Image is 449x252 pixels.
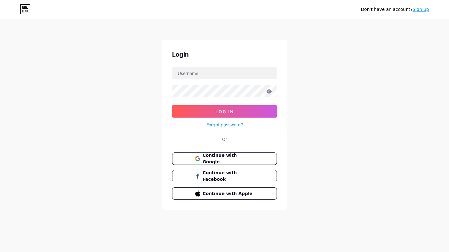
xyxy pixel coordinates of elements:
[172,50,277,59] div: Login
[172,67,277,79] input: Username
[172,105,277,118] button: Log In
[206,121,243,128] a: Forgot password?
[215,109,234,114] span: Log In
[172,170,277,182] button: Continue with Facebook
[222,136,227,142] div: Or
[203,170,254,183] span: Continue with Facebook
[361,6,429,13] div: Don't have an account?
[172,152,277,165] button: Continue with Google
[172,187,277,200] button: Continue with Apple
[203,190,254,197] span: Continue with Apple
[413,7,429,12] a: Sign up
[203,152,254,165] span: Continue with Google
